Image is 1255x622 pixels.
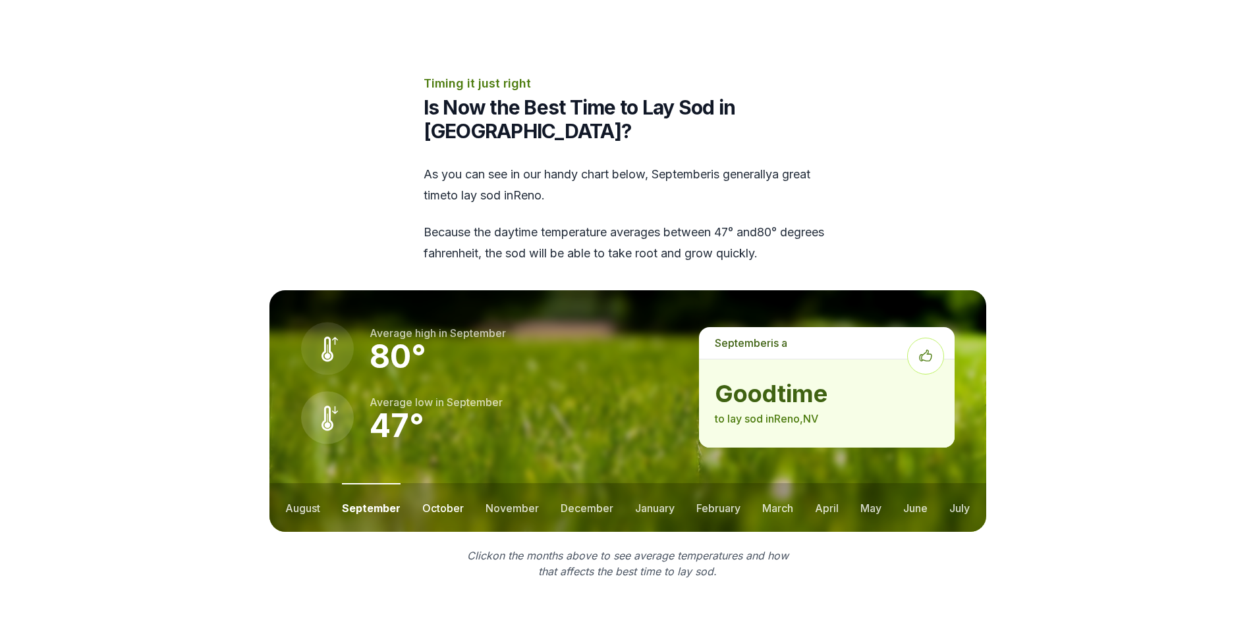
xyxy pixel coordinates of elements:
span: september [715,336,771,350]
button: may [860,483,881,532]
strong: 80 ° [370,337,426,376]
button: april [815,483,839,532]
button: august [285,483,320,532]
div: As you can see in our handy chart below, is generally a great time to lay sod in Reno . [424,164,832,264]
span: september [652,167,711,181]
button: september [342,483,401,532]
p: to lay sod in Reno , NV [715,411,938,427]
p: Average high in [370,325,506,341]
button: june [903,483,928,532]
p: is a [699,327,954,359]
strong: 47 ° [370,406,424,445]
button: november [486,483,539,532]
button: october [422,483,464,532]
p: Click on the months above to see average temperatures and how that affects the best time to lay sod. [459,548,796,579]
button: december [561,483,613,532]
button: march [762,483,793,532]
span: september [450,326,506,340]
span: september [447,396,503,409]
button: january [635,483,675,532]
p: Average low in [370,394,503,410]
button: february [696,483,740,532]
p: Timing it just right [424,74,832,93]
strong: good time [715,380,938,407]
p: Because the daytime temperature averages between 47 ° and 80 ° degrees fahrenheit, the sod will b... [424,222,832,264]
button: july [949,483,970,532]
h2: Is Now the Best Time to Lay Sod in [GEOGRAPHIC_DATA]? [424,95,832,143]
